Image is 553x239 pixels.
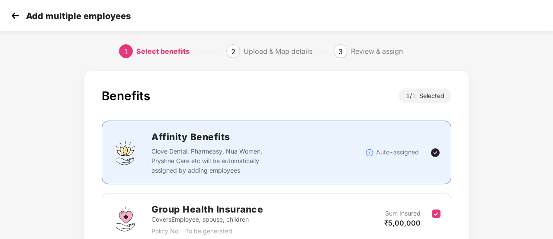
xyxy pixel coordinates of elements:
[384,219,421,227] span: ₹5,00,000
[151,226,263,236] p: Policy No. - To be generated
[124,47,128,56] span: 1
[351,44,403,58] div: Review & assign
[376,147,419,157] p: Auto-assigned
[136,44,190,58] div: Select benefits
[244,44,312,58] div: Upload & Map details
[102,88,150,103] div: Benefits
[151,215,263,224] p: Covers Employee, spouse, children
[412,92,419,99] span: 1
[338,47,343,56] span: 3
[365,148,374,157] img: svg+xml;base64,PHN2ZyBpZD0iSW5mb18tXzMyeDMyIiBkYXRhLW5hbWU9IkluZm8gLSAzMngzMiIgeG1sbnM9Imh0dHA6Ly...
[151,147,280,175] p: Clove Dental, Pharmeasy, Nua Women, Prystine Care etc will be automatically assigned by adding em...
[9,9,22,22] img: svg+xml;base64,PHN2ZyB4bWxucz0iaHR0cDovL3d3dy53My5vcmcvMjAwMC9zdmciIHdpZHRoPSIzMCIgaGVpZ2h0PSIzMC...
[113,140,138,166] img: svg+xml;base64,PHN2ZyBpZD0iQWZmaW5pdHlfQmVuZWZpdHMiIGRhdGEtbmFtZT0iQWZmaW5pdHkgQmVuZWZpdHMiIHhtbG...
[151,130,365,144] h2: Affinity Benefits
[399,88,451,103] div: 1 / Selected
[385,209,421,218] p: Sum Insured
[113,206,138,232] img: svg+xml;base64,PHN2ZyBpZD0iR3JvdXBfSGVhbHRoX0luc3VyYW5jZSIgZGF0YS1uYW1lPSJHcm91cCBIZWFsdGggSW5zdX...
[430,147,440,158] img: svg+xml;base64,PHN2ZyBpZD0iVGljay0yNHgyNCIgeG1sbnM9Imh0dHA6Ly93d3cudzMub3JnLzIwMDAvc3ZnIiB3aWR0aD...
[231,47,235,56] span: 2
[151,202,263,216] h2: Group Health Insurance
[26,11,131,21] p: Add multiple employees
